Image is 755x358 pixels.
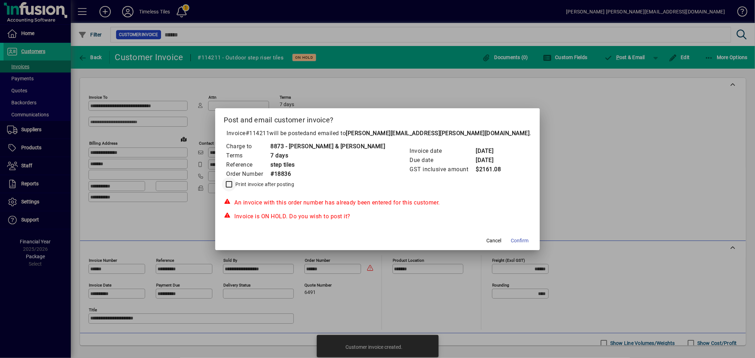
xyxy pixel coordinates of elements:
td: Charge to [226,142,270,151]
p: Invoice will be posted . [224,129,531,138]
td: 8873 - [PERSON_NAME] & [PERSON_NAME] [270,142,385,151]
span: and emailed to [306,130,530,137]
b: [PERSON_NAME][EMAIL_ADDRESS][PERSON_NAME][DOMAIN_NAME] [346,130,530,137]
td: GST inclusive amount [409,165,475,174]
td: Terms [226,151,270,160]
div: An invoice with this order number has already been entered for this customer. [224,198,531,207]
span: Confirm [511,237,528,244]
td: $2161.08 [475,165,504,174]
button: Cancel [482,235,505,247]
td: Invoice date [409,146,475,156]
td: Order Number [226,169,270,179]
button: Confirm [508,235,531,247]
div: Invoice is ON HOLD. Do you wish to post it? [224,212,531,221]
td: Due date [409,156,475,165]
td: 7 days [270,151,385,160]
td: step tiles [270,160,385,169]
td: [DATE] [475,156,504,165]
label: Print invoice after posting [234,181,294,188]
span: Cancel [486,237,501,244]
h2: Post and email customer invoice? [215,108,540,129]
td: Reference [226,160,270,169]
td: #18836 [270,169,385,179]
td: [DATE] [475,146,504,156]
span: #114211 [246,130,270,137]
